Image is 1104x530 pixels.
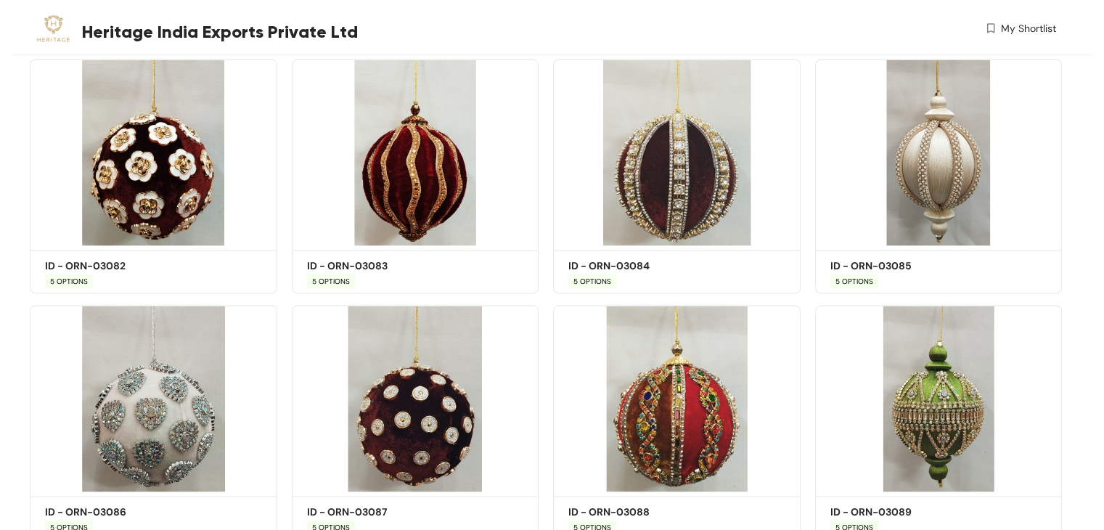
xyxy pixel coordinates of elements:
[815,306,1063,492] img: b448ddff-03a0-49ff-b82f-31547a92b0c5
[307,258,430,274] h5: ID - ORN-03083
[553,60,801,246] img: 867a71c3-c7b6-4a67-8fb4-c4bdd5066a75
[830,274,878,289] span: 5 OPTIONS
[553,306,801,492] img: e59c190d-c810-4455-a7f3-89a39c5d57e8
[45,505,168,520] h5: ID - ORN-03086
[984,21,997,36] img: wishlist
[307,505,430,520] h5: ID - ORN-03087
[82,19,358,45] span: Heritage India Exports Private Ltd
[1001,21,1056,36] span: My Shortlist
[568,274,616,289] span: 5 OPTIONS
[30,306,277,492] img: 19adb7bb-b435-4d5e-93a3-fadbcd02e632
[830,258,954,274] h5: ID - ORN-03085
[307,274,355,289] span: 5 OPTIONS
[45,274,93,289] span: 5 OPTIONS
[292,60,539,246] img: a21d3168-7082-4747-84c0-581dc37b3159
[45,258,168,274] h5: ID - ORN-03082
[815,60,1063,246] img: 1c6257ae-d27c-46fd-a624-b54babe3e8e6
[30,6,77,53] img: Buyer Portal
[568,505,692,520] h5: ID - ORN-03088
[30,60,277,246] img: 104a7989-4396-4cd1-9162-e3a09d20d87d
[568,258,692,274] h5: ID - ORN-03084
[830,505,954,520] h5: ID - ORN-03089
[292,306,539,492] img: cc0e313e-7198-41f3-bdf4-d456e3021765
